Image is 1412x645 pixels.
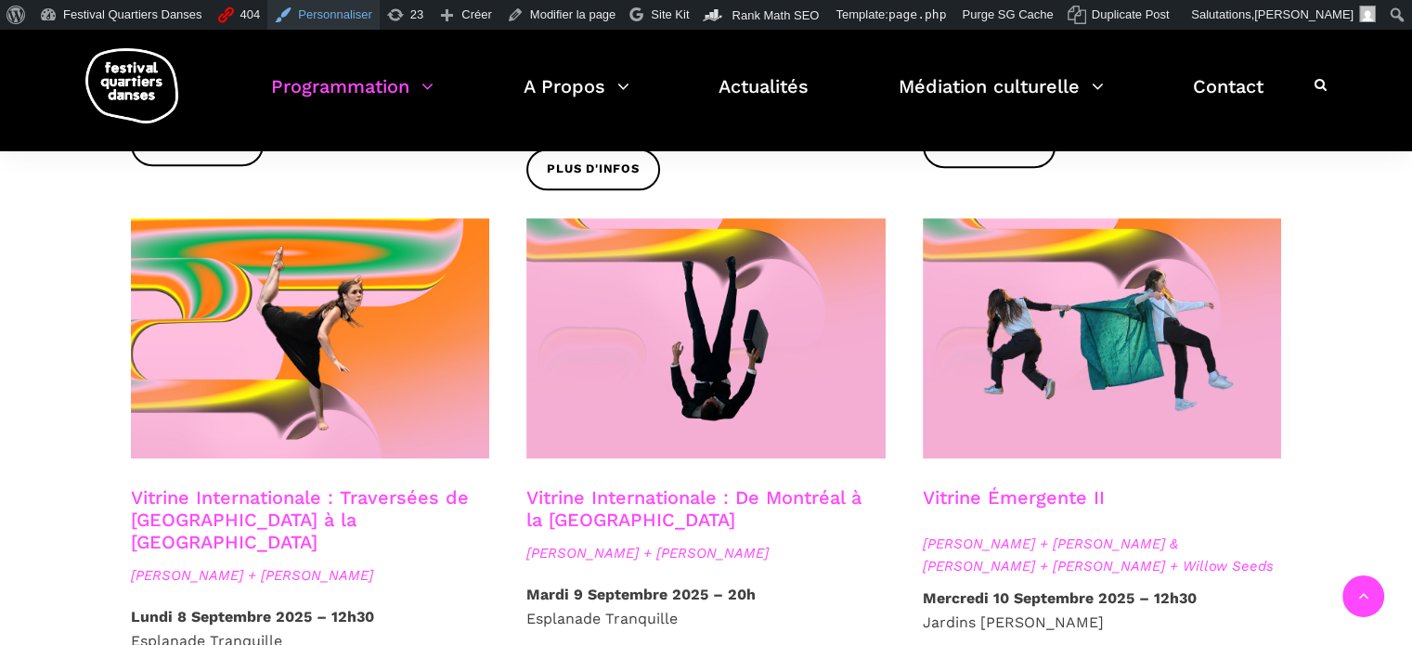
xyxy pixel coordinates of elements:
a: A Propos [524,71,629,125]
span: page.php [888,7,947,21]
span: Site Kit [651,7,689,21]
span: [PERSON_NAME] [1254,7,1354,21]
a: Plus d'infos [526,148,660,190]
a: Vitrine Internationale : De Montréal à la [GEOGRAPHIC_DATA] [526,486,861,531]
span: [PERSON_NAME] + [PERSON_NAME] [131,564,490,587]
strong: Lundi 8 Septembre 2025 – 12h30 [131,608,374,626]
a: Actualités [719,71,809,125]
a: Médiation culturelle [899,71,1104,125]
span: Esplanade Tranquille [526,610,678,627]
span: Jardins [PERSON_NAME] [923,613,1104,631]
span: Rank Math SEO [732,8,819,22]
a: Programmation [271,71,434,125]
strong: Mercredi 10 Septembre 2025 – 12h30 [923,589,1197,607]
span: [PERSON_NAME] + [PERSON_NAME] [526,542,886,564]
a: Vitrine Émergente II [923,486,1105,509]
span: [PERSON_NAME] + [PERSON_NAME] & [PERSON_NAME] + [PERSON_NAME] + Willow Seeds [923,533,1282,577]
img: logo-fqd-med [85,48,178,123]
strong: Mardi 9 Septembre 2025 – 20h [526,586,756,603]
span: Plus d'infos [547,160,640,179]
a: Contact [1193,71,1263,125]
a: Vitrine Internationale : Traversées de [GEOGRAPHIC_DATA] à la [GEOGRAPHIC_DATA] [131,486,469,553]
